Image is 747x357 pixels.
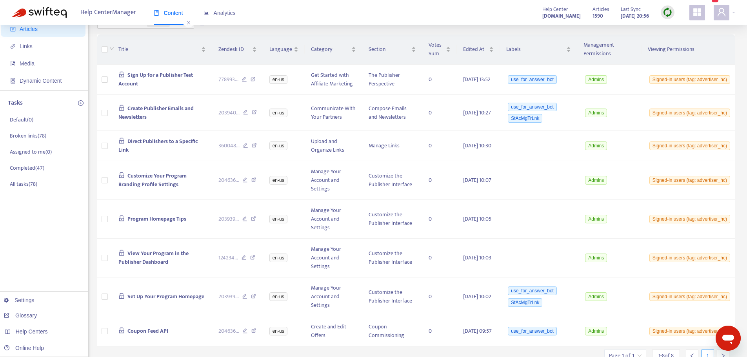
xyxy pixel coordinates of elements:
span: Admins [585,215,607,223]
th: Management Permissions [577,34,642,65]
span: Articles [20,26,38,32]
td: Manage Links [362,131,422,161]
span: Media [20,60,35,67]
span: Admins [585,141,607,150]
span: area-chart [204,10,209,16]
span: [DATE] 10:27 [463,108,491,117]
span: account-book [10,26,16,32]
span: 360048 ... [218,141,240,150]
span: en-us [269,292,287,301]
span: 204636 ... [218,327,239,335]
span: Admins [585,109,607,117]
span: Content [154,10,183,16]
span: 203939 ... [218,215,239,223]
td: 0 [422,161,457,200]
span: Dynamic Content [20,78,62,84]
p: Tasks [8,98,23,108]
span: [DATE] 10:05 [463,214,491,223]
span: link [10,43,16,49]
span: Labels [506,45,565,54]
span: lock [118,71,125,78]
span: close [184,18,194,27]
th: Votes Sum [422,34,457,65]
span: Admins [585,254,607,262]
p: Default ( 0 ) [10,116,33,124]
span: Language [269,45,292,54]
span: [DATE] 10:03 [463,253,491,262]
p: All tasks ( 78 ) [10,180,37,188]
td: Customize the Publisher Interface [362,200,422,239]
span: container [10,78,16,83]
span: en-us [269,176,287,185]
span: Signed-in users (tag: advertiser_hc) [649,292,730,301]
iframe: Button to launch messaging window [716,326,741,351]
p: Assigned to me ( 0 ) [10,148,52,156]
td: Compose Emails and Newsletters [362,95,422,131]
span: [DATE] 10:30 [463,141,491,150]
span: Customize Your Program Branding Profile Settings [118,171,187,189]
th: Zendesk ID [212,34,263,65]
span: file-image [10,61,16,66]
span: Create Publisher Emails and Newsletters [118,104,194,121]
span: Zendesk ID [218,45,251,54]
span: Votes Sum [429,41,444,58]
td: Manage Your Account and Settings [305,161,363,200]
span: Signed-in users (tag: advertiser_hc) [649,141,730,150]
span: [DATE] 10:07 [463,176,491,185]
span: en-us [269,141,287,150]
span: Articles [593,5,609,14]
span: [DATE] 13:52 [463,75,491,84]
span: lock [118,215,125,221]
span: Section [369,45,409,54]
span: en-us [269,254,287,262]
span: 124234 ... [218,254,238,262]
th: Edited At [457,34,500,65]
span: [DATE] 09:57 [463,326,492,335]
span: Edited At [463,45,487,54]
span: Save [258,18,278,27]
a: Glossary [4,312,37,319]
span: Title [118,45,200,54]
span: StAcMgTrLnk [508,114,542,123]
td: 0 [422,65,457,95]
td: Customize the Publisher Interface [362,277,422,316]
td: 0 [422,200,457,239]
span: Signed-in users (tag: advertiser_hc) [649,215,730,223]
span: use_for_answer_bot [508,327,557,335]
span: Program Homepage Tips [127,214,186,223]
td: Coupon Commissioning [362,316,422,346]
span: use_for_answer_bot [508,286,557,295]
strong: [DATE] 20:56 [621,12,649,20]
strong: 1590 [593,12,603,20]
span: 203939 ... [218,292,239,301]
p: Completed ( 47 ) [10,164,44,172]
span: Coupon Feed API [127,326,168,335]
span: Admins [585,176,607,185]
td: 0 [422,277,457,316]
img: sync.dc5367851b00ba804db3.png [663,7,672,17]
span: Direct Publishers to a Specific Link [118,137,198,154]
p: Broken links ( 78 ) [10,132,46,140]
span: Signed-in users (tag: advertiser_hc) [649,109,730,117]
th: Title [112,34,213,65]
span: lock [118,105,125,111]
td: Manage Your Account and Settings [305,239,363,277]
span: Admins [585,327,607,335]
span: Set Up Your Program Homepage [127,292,204,301]
span: appstore [692,7,702,17]
span: Signed-in users (tag: advertiser_hc) [649,327,730,335]
span: Admins [585,75,607,84]
td: Manage Your Account and Settings [305,277,363,316]
span: down [109,46,114,51]
td: Upload and Organize Links [305,131,363,161]
td: Communicate With Your Partners [305,95,363,131]
a: Settings [4,297,35,303]
span: user [717,7,726,17]
span: lock [118,293,125,299]
th: Viewing Permissions [642,34,735,65]
span: en-us [269,109,287,117]
a: Online Help [4,345,44,351]
span: 204636 ... [218,176,239,185]
span: plus-circle [78,100,84,106]
td: Manage Your Account and Settings [305,200,363,239]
